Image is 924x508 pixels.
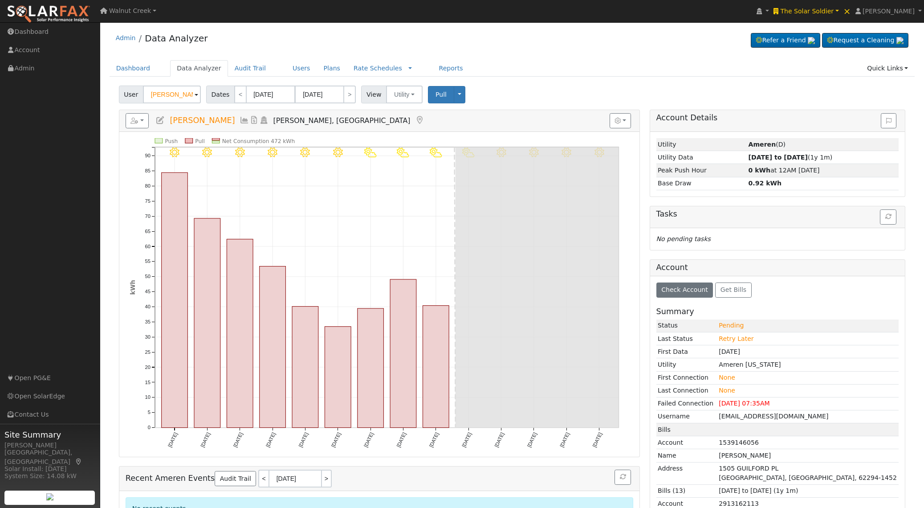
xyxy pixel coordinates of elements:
[656,371,717,384] td: First Connection
[863,8,915,15] span: [PERSON_NAME]
[751,33,820,48] a: Refer a Friend
[397,147,409,157] i: 8/26 - PartlyCloudy
[259,116,269,125] a: Login As (last 08/29/2025 7:34:35 AM)
[717,397,899,410] td: [DATE] 07:35AM
[592,432,603,448] text: [DATE]
[155,116,165,125] a: Edit User (36309)
[268,147,277,157] i: 8/22 - Clear
[717,332,899,345] td: Retry Later
[260,266,286,428] rect: onclick=""
[286,60,317,77] a: Users
[147,425,150,430] text: 0
[559,432,570,448] text: [DATE]
[656,235,711,242] i: No pending tasks
[656,151,747,164] td: Utility Data
[170,60,228,77] a: Data Analyzer
[333,147,343,157] i: 8/24 - Clear
[661,286,708,293] span: Check Account
[780,8,834,15] span: The Solar Soldier
[228,60,273,77] a: Audit Trail
[202,147,212,157] i: 8/20 - Clear
[749,154,833,161] span: (1y 1m)
[749,141,776,148] strong: ID: 1519, authorized: 08/29/25
[206,86,235,103] span: Dates
[656,384,717,397] td: Last Connection
[222,138,295,144] text: Net Consumption 472 kWh
[300,147,310,157] i: 8/23 - Clear
[615,470,631,485] button: Refresh
[656,462,717,484] td: Address
[749,154,808,161] strong: [DATE] to [DATE]
[715,283,751,298] button: Get Bills
[656,283,713,298] button: Check Account
[116,34,136,41] a: Admin
[145,244,150,249] text: 60
[860,60,915,77] a: Quick Links
[145,380,150,385] text: 15
[170,147,179,157] i: 8/19 - Clear
[46,493,53,500] img: retrieve
[7,5,90,24] img: SolarFax
[232,432,244,448] text: [DATE]
[656,358,717,371] td: Utility
[215,471,256,486] a: Audit Trail
[145,213,150,219] text: 70
[4,471,95,481] div: System Size: 14.08 kW
[170,116,235,125] span: [PERSON_NAME]
[343,86,356,103] a: >
[717,371,899,384] td: None
[656,423,717,436] td: Bills
[749,167,771,174] strong: 0 kWh
[145,153,150,158] text: 90
[428,86,454,103] button: Pull
[145,229,150,234] text: 65
[415,116,424,125] a: Map
[390,279,416,428] rect: onclick=""
[747,164,899,177] td: at 12AM [DATE]
[297,432,309,448] text: [DATE]
[526,432,538,448] text: [DATE]
[461,432,472,448] text: [DATE]
[656,263,688,272] h5: Account
[880,209,896,225] button: Refresh
[110,60,157,77] a: Dashboard
[717,484,899,497] td: [DATE] to [DATE] (1y 1m)
[386,86,423,103] button: Utility
[354,65,402,72] a: Rate Schedules
[317,60,347,77] a: Plans
[494,432,505,448] text: [DATE]
[145,289,150,295] text: 45
[145,33,208,44] a: Data Analyzer
[330,432,342,448] text: [DATE]
[717,436,899,449] td: 1539146056
[358,309,384,428] rect: onclick=""
[145,274,150,279] text: 50
[145,168,150,173] text: 85
[776,141,786,148] span: Deck
[656,345,717,358] td: First Data
[656,177,747,190] td: Base Draw
[656,449,717,462] td: Name
[75,458,83,465] a: Map
[717,449,899,462] td: [PERSON_NAME]
[717,320,899,332] td: Pending
[656,113,899,123] h5: Account Details
[4,441,95,450] div: [PERSON_NAME]
[656,410,717,423] td: Username
[436,91,447,98] span: Pull
[717,410,899,423] td: [EMAIL_ADDRESS][DOMAIN_NAME]
[4,429,95,441] span: Site Summary
[364,147,377,157] i: 8/25 - PartlyCloudy
[423,306,449,428] rect: onclick=""
[145,304,150,309] text: 40
[145,183,150,188] text: 80
[147,410,150,415] text: 5
[258,470,268,488] a: <
[109,7,151,14] span: Walnut Creek
[656,164,747,177] td: Peak Push Hour
[145,319,150,324] text: 35
[717,462,899,484] td: 1505 GUILFORD PL [GEOGRAPHIC_DATA], [GEOGRAPHIC_DATA], 62294-1452
[227,239,253,428] rect: onclick=""
[822,33,908,48] a: Request a Cleaning
[656,138,747,151] td: Utility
